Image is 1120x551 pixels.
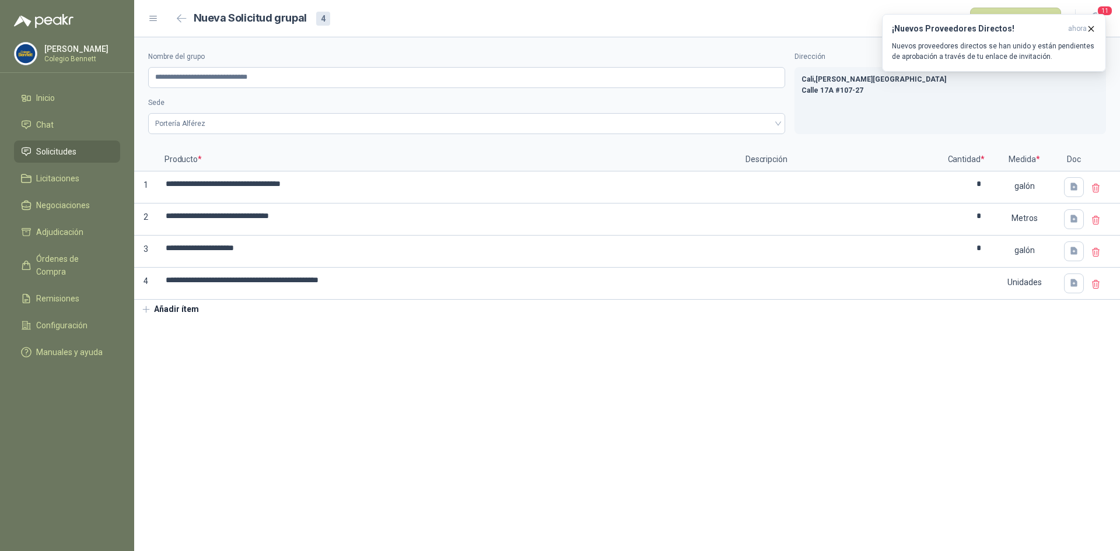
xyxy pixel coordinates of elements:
[738,148,943,171] p: Descripción
[15,43,37,65] img: Company Logo
[36,319,87,332] span: Configuración
[801,85,1099,96] p: Calle 17A #107-27
[134,236,157,268] p: 3
[14,14,73,28] img: Logo peakr
[14,87,120,109] a: Inicio
[991,269,1058,296] div: Unidades
[134,203,157,236] p: 2
[148,51,785,62] label: Nombre del grupo
[943,148,989,171] p: Cantidad
[1085,8,1106,29] button: 11
[14,221,120,243] a: Adjudicación
[1059,148,1088,171] p: Doc
[36,145,76,158] span: Solicitudes
[36,292,79,305] span: Remisiones
[316,12,330,26] div: 4
[14,141,120,163] a: Solicitudes
[1068,24,1087,34] span: ahora
[14,194,120,216] a: Negociaciones
[14,114,120,136] a: Chat
[892,41,1096,62] p: Nuevos proveedores directos se han unido y están pendientes de aprobación a través de tu enlace d...
[36,172,79,185] span: Licitaciones
[14,248,120,283] a: Órdenes de Compra
[134,171,157,203] p: 1
[14,314,120,336] a: Configuración
[14,167,120,189] a: Licitaciones
[44,45,117,53] p: [PERSON_NAME]
[44,55,117,62] p: Colegio Bennett
[148,97,785,108] label: Sede
[14,287,120,310] a: Remisiones
[882,14,1106,72] button: ¡Nuevos Proveedores Directos!ahora Nuevos proveedores directos se han unido y están pendientes de...
[794,51,1106,62] label: Dirección
[36,252,109,278] span: Órdenes de Compra
[892,24,1063,34] h3: ¡Nuevos Proveedores Directos!
[36,226,83,238] span: Adjudicación
[36,92,55,104] span: Inicio
[134,268,157,300] p: 4
[991,205,1058,231] div: Metros
[801,74,1099,85] p: Cali , [PERSON_NAME][GEOGRAPHIC_DATA]
[991,173,1058,199] div: galón
[194,10,307,27] h2: Nueva Solicitud grupal
[36,346,103,359] span: Manuales y ayuda
[36,118,54,131] span: Chat
[134,300,206,320] button: Añadir ítem
[970,8,1061,30] button: Publicar solicitudes
[157,148,738,171] p: Producto
[991,237,1058,264] div: galón
[155,115,778,132] span: Portería Alférez
[36,199,90,212] span: Negociaciones
[1097,5,1113,16] span: 11
[989,148,1059,171] p: Medida
[14,341,120,363] a: Manuales y ayuda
